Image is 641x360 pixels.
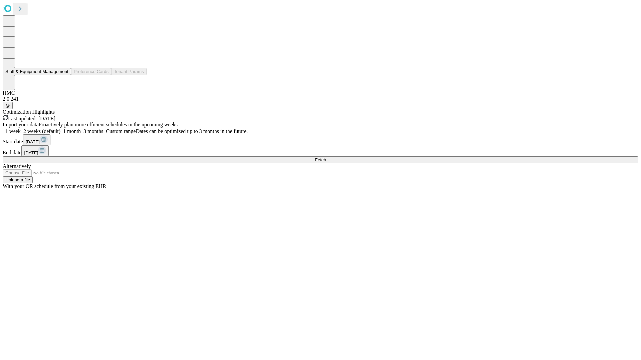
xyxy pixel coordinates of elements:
span: 1 week [5,128,21,134]
div: End date [3,145,638,156]
span: Fetch [315,157,326,162]
span: 1 month [63,128,81,134]
button: Tenant Params [111,68,147,75]
span: @ [5,103,10,108]
span: Dates can be optimized up to 3 months in the future. [136,128,248,134]
button: [DATE] [23,134,50,145]
span: [DATE] [24,150,38,155]
button: Staff & Equipment Management [3,68,71,75]
span: Alternatively [3,163,31,169]
div: HMC [3,90,638,96]
span: Import your data [3,122,39,127]
button: Upload a file [3,176,33,183]
span: Optimization Highlights [3,109,55,115]
span: Proactively plan more efficient schedules in the upcoming weeks. [39,122,179,127]
div: Start date [3,134,638,145]
span: 2 weeks (default) [23,128,60,134]
span: [DATE] [26,139,40,144]
button: Fetch [3,156,638,163]
span: 3 months [83,128,103,134]
button: Preference Cards [71,68,111,75]
button: @ [3,102,13,109]
button: [DATE] [21,145,49,156]
div: 2.0.241 [3,96,638,102]
span: Last updated: [DATE] [8,116,55,121]
span: With your OR schedule from your existing EHR [3,183,106,189]
span: Custom range [106,128,136,134]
